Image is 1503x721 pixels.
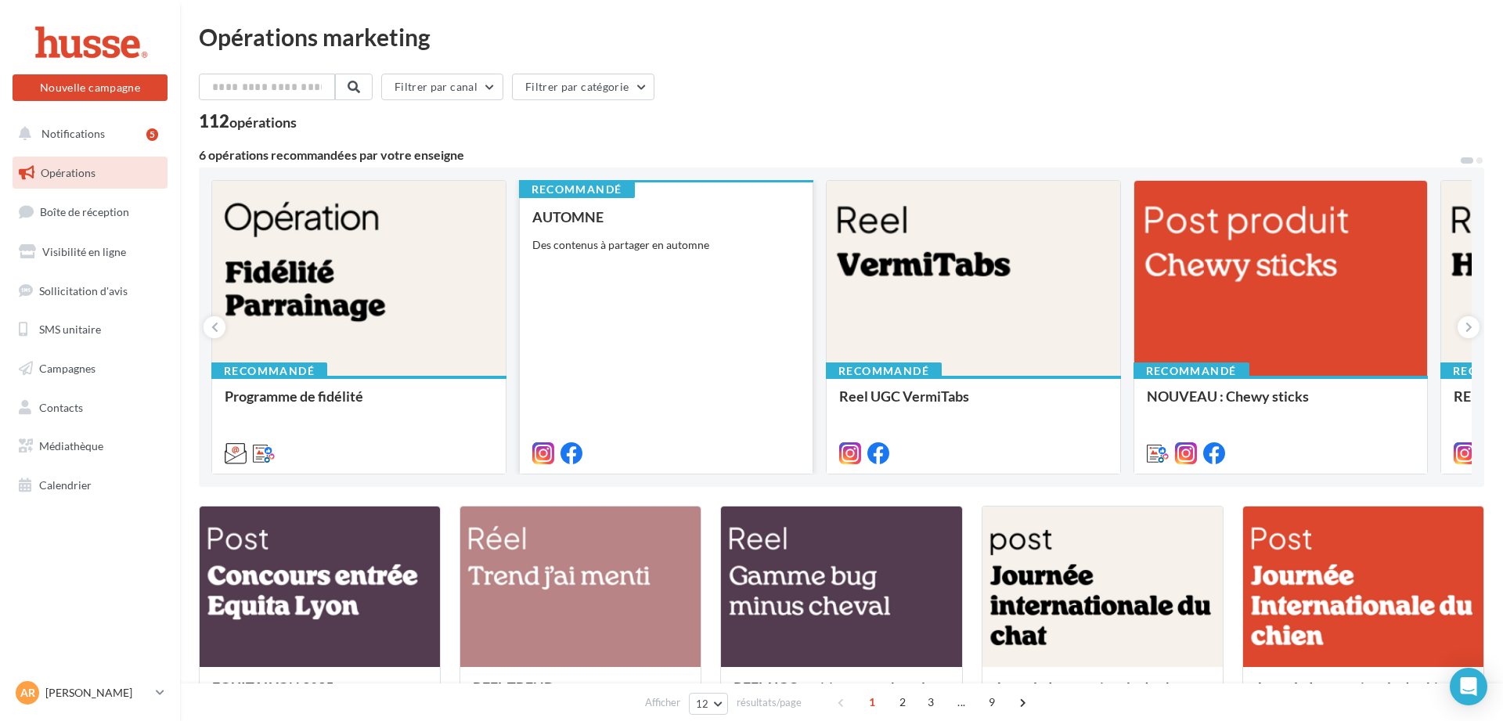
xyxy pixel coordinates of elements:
[13,74,168,101] button: Nouvelle campagne
[519,181,635,198] div: Recommandé
[1256,680,1471,711] div: Journée Internationale du chien
[39,283,128,297] span: Sollicitation d'avis
[645,695,680,710] span: Afficher
[39,478,92,492] span: Calendrier
[1134,362,1249,380] div: Recommandé
[918,690,943,715] span: 3
[9,275,171,308] a: Sollicitation d'avis
[20,685,35,701] span: AR
[225,388,493,420] div: Programme de fidélité
[199,25,1484,49] div: Opérations marketing
[41,127,105,140] span: Notifications
[979,690,1004,715] span: 9
[9,313,171,346] a: SMS unitaire
[826,362,942,380] div: Recommandé
[1450,668,1487,705] div: Open Intercom Messenger
[42,245,126,258] span: Visibilité en ligne
[737,695,802,710] span: résultats/page
[199,149,1459,161] div: 6 opérations recommandées par votre enseigne
[39,362,96,375] span: Campagnes
[199,113,297,130] div: 112
[532,237,801,253] div: Des contenus à partager en automne
[39,401,83,414] span: Contacts
[995,680,1210,711] div: Journée Internationale du chat roux
[689,693,729,715] button: 12
[39,323,101,336] span: SMS unitaire
[9,430,171,463] a: Médiathèque
[211,362,327,380] div: Recommandé
[9,236,171,269] a: Visibilité en ligne
[9,195,171,229] a: Boîte de réception
[229,115,297,129] div: opérations
[532,209,801,225] div: AUTOMNE
[1147,388,1415,420] div: NOUVEAU : Chewy sticks
[212,680,427,711] div: EQUITALYON 2025
[41,166,96,179] span: Opérations
[9,352,171,385] a: Campagnes
[146,128,158,141] div: 5
[512,74,654,100] button: Filtrer par catégorie
[9,391,171,424] a: Contacts
[39,439,103,452] span: Médiathèque
[696,698,709,710] span: 12
[733,680,949,711] div: REEL UGC anti-insectes cheval
[9,117,164,150] button: Notifications 5
[839,388,1108,420] div: Reel UGC VermiTabs
[860,690,885,715] span: 1
[473,680,688,711] div: REEL TREND
[9,157,171,189] a: Opérations
[9,469,171,502] a: Calendrier
[949,690,974,715] span: ...
[381,74,503,100] button: Filtrer par canal
[45,685,150,701] p: [PERSON_NAME]
[890,690,915,715] span: 2
[40,205,129,218] span: Boîte de réception
[13,678,168,708] a: AR [PERSON_NAME]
